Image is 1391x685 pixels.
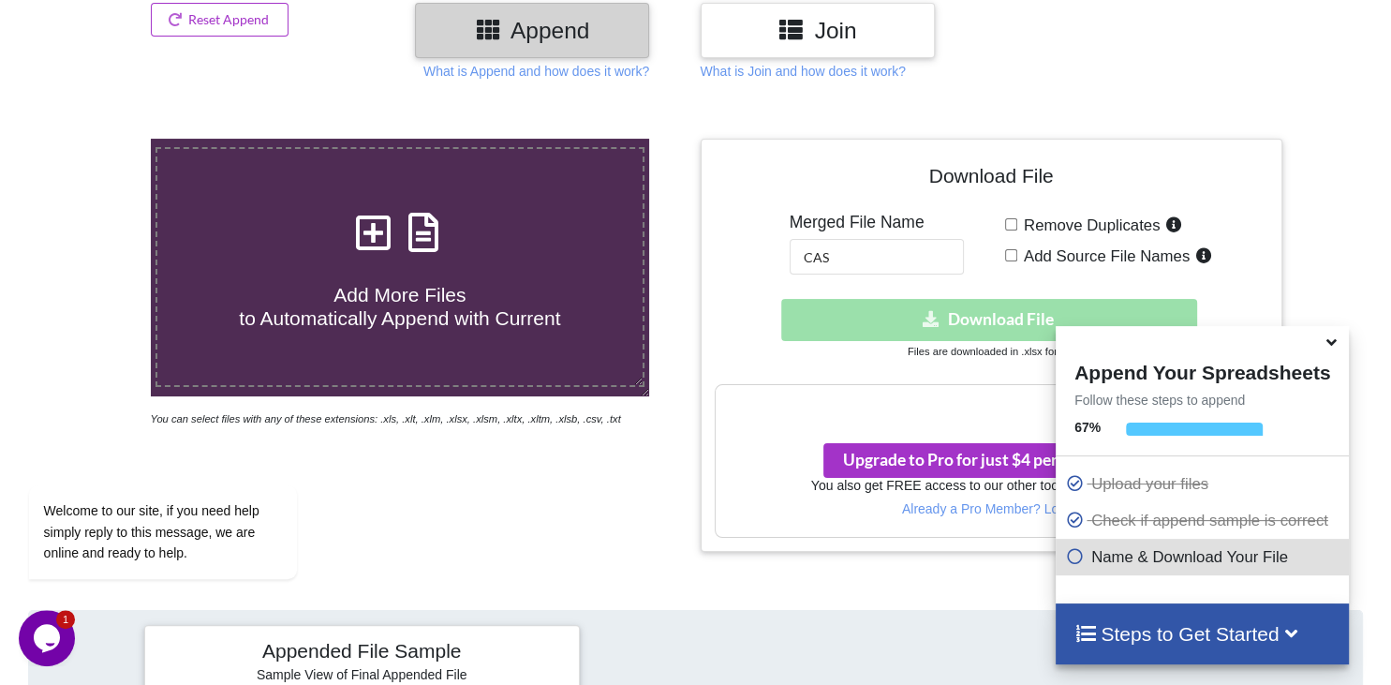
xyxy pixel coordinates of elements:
[790,213,964,232] h5: Merged File Name
[715,17,921,44] h3: Join
[1074,622,1330,646] h4: Steps to Get Started
[715,153,1268,206] h4: Download File
[1056,356,1349,384] h4: Append Your Spreadsheets
[1065,472,1344,496] p: Upload your files
[716,499,1267,518] p: Already a Pro Member? Log In
[1017,247,1190,265] span: Add Source File Names
[716,395,1267,415] h3: Your files are more than 1 MB
[1065,509,1344,532] p: Check if append sample is correct
[790,239,964,275] input: Enter File Name
[239,284,560,329] span: Add More Files to Automatically Append with Current
[701,62,906,81] p: What is Join and how does it work?
[1056,391,1349,410] p: Follow these steps to append
[158,639,566,665] h4: Appended File Sample
[151,3,289,37] button: Reset Append
[151,413,621,424] i: You can select files with any of these extensions: .xls, .xlt, .xlm, .xlsx, .xlsm, .xltx, .xltm, ...
[716,478,1267,494] h6: You also get FREE access to our other tool
[19,380,356,601] iframe: chat widget
[908,346,1074,357] small: Files are downloaded in .xlsx format
[423,62,649,81] p: What is Append and how does it work?
[843,450,1136,469] span: Upgrade to Pro for just $4 per month
[429,17,635,44] h3: Append
[1074,420,1101,435] b: 67 %
[823,443,1156,478] button: Upgrade to Pro for just $4 per monthsmile
[19,610,79,666] iframe: chat widget
[1017,216,1161,234] span: Remove Duplicates
[1065,545,1344,569] p: Name & Download Your File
